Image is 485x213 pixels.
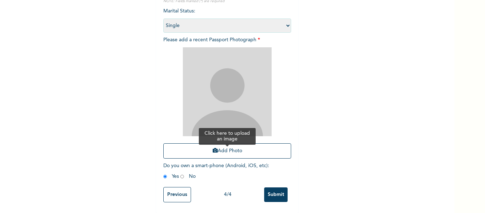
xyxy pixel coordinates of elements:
span: Marital Status : [163,9,291,28]
input: Submit [264,187,288,202]
img: Crop [183,47,272,136]
span: Do you own a smart-phone (Android, iOS, etc) : Yes No [163,163,269,179]
button: Add Photo [163,143,291,159]
span: Please add a recent Passport Photograph [163,37,291,162]
div: 4 / 4 [191,191,264,198]
input: Previous [163,187,191,202]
